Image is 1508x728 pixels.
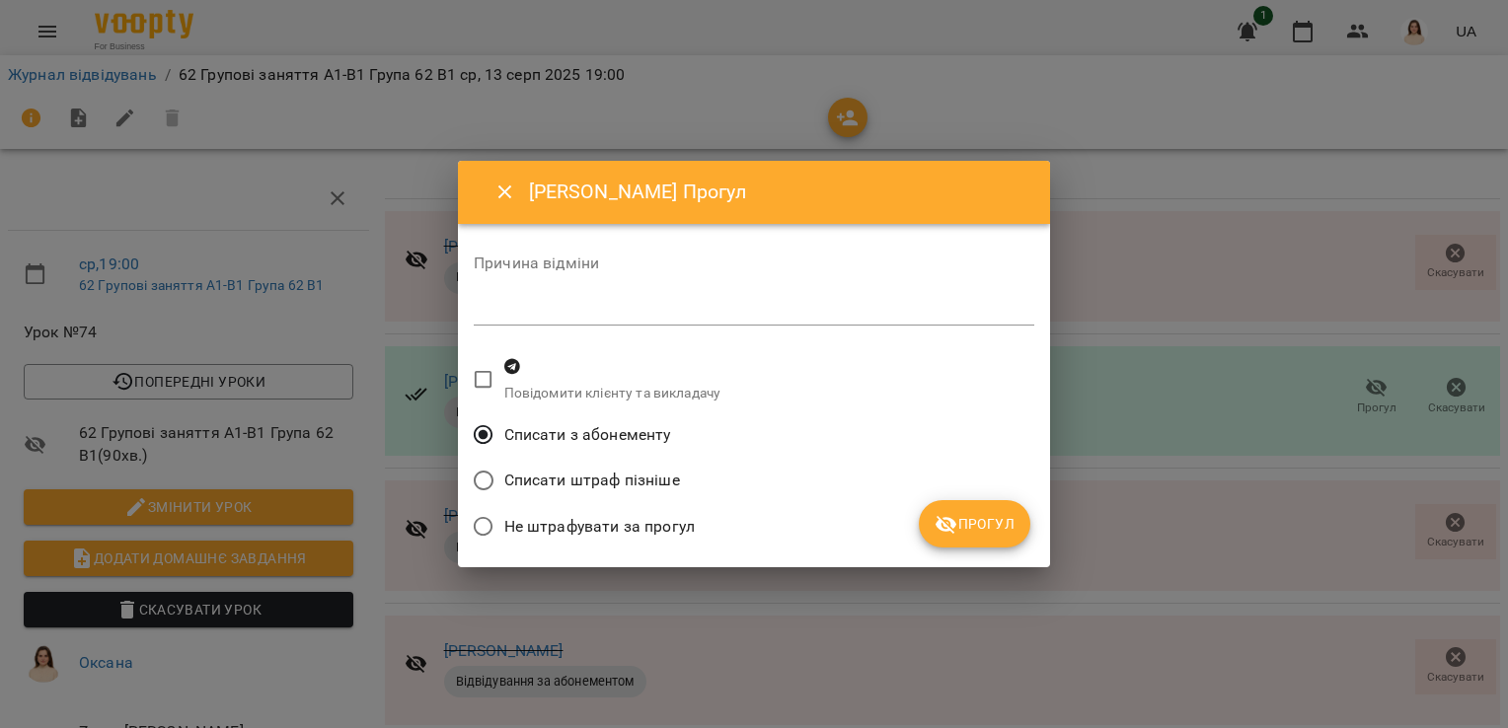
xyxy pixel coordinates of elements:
button: Close [482,169,529,216]
p: Повідомити клієнту та викладачу [504,384,721,403]
button: Прогул [919,500,1030,547]
h6: [PERSON_NAME] Прогул [529,177,1026,207]
label: Причина відміни [474,255,1034,271]
span: Списати з абонементу [504,423,671,447]
span: Не штрафувати за прогул [504,515,695,539]
span: Списати штраф пізніше [504,469,680,492]
span: Прогул [935,512,1015,536]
